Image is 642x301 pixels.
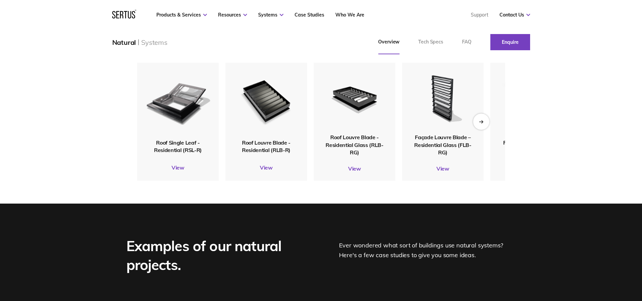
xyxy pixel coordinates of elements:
[242,139,291,153] span: Roof Louvre Blade - Residential (RLB-R)
[490,34,530,50] a: Enquire
[471,12,488,18] a: Support
[473,114,489,130] div: Next slide
[141,38,167,47] div: Systems
[499,12,530,18] a: Contact Us
[295,12,324,18] a: Case Studies
[503,139,559,153] span: Façade Louvre Blade – Residential (FLB-R)
[218,12,247,18] a: Resources
[112,38,136,47] div: Natural
[314,165,395,172] a: View
[225,164,307,171] a: View
[258,12,283,18] a: Systems
[402,165,484,172] a: View
[126,237,308,274] div: Examples of our natural projects.
[326,134,384,156] span: Roof Louvre Blade - Residential Glass (RLB-RG)
[414,134,471,156] span: Façade Louvre Blade – Residential Glass (FLB-RG)
[521,223,642,301] iframe: Chat Widget
[409,30,453,54] a: Tech Specs
[137,164,219,171] a: View
[156,12,207,18] a: Products & Services
[339,237,516,274] div: Ever wondered what sort of buildings use natural systems? Here's a few case studies to give you s...
[453,30,481,54] a: FAQ
[490,164,572,171] a: View
[154,139,202,153] span: Roof Single Leaf - Residential (RSL-R)
[335,12,364,18] a: Who We Are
